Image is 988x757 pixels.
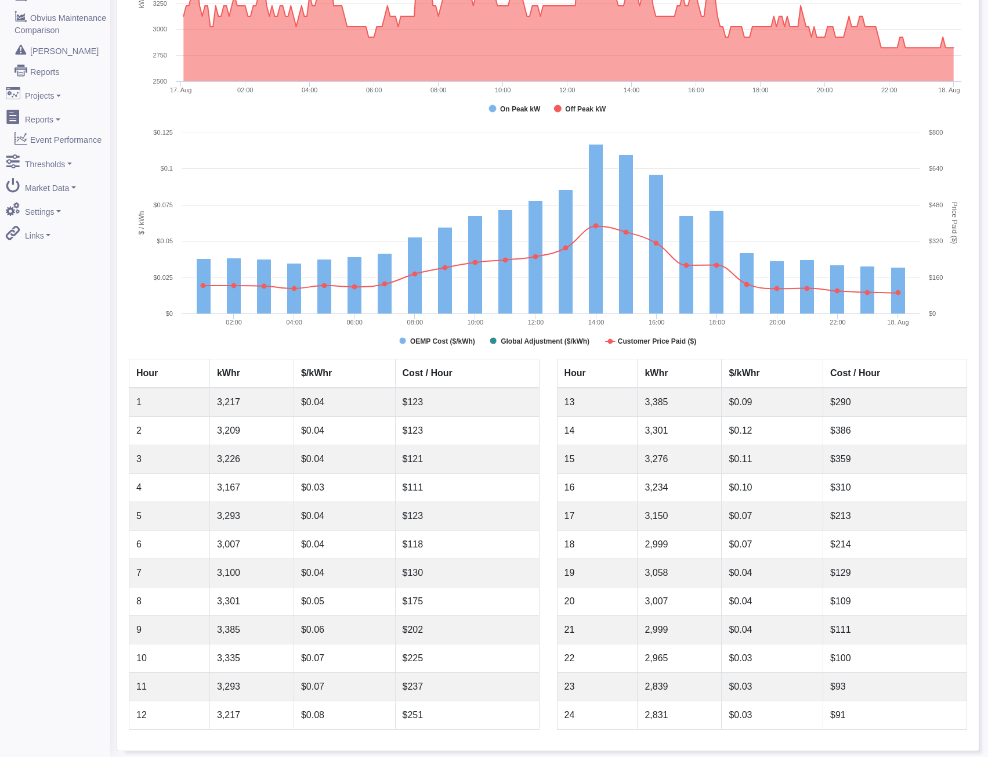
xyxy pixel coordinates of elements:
[209,673,294,701] td: 3,293
[638,531,722,559] td: 2,999
[557,417,638,445] td: 14
[129,644,210,673] td: 10
[638,474,722,502] td: 3,234
[237,86,254,93] text: 02:00
[722,502,823,531] td: $0.07
[302,86,318,93] text: 04:00
[395,587,539,616] td: $175
[638,701,722,730] td: 2,831
[153,129,173,136] text: $0.125
[294,502,395,531] td: $0.04
[752,86,769,93] text: 18:00
[209,359,294,388] th: kWhr
[209,388,294,417] td: 3,217
[209,502,294,531] td: 3,293
[823,417,967,445] td: $386
[395,445,539,474] td: $121
[649,319,665,326] text: 16:00
[557,474,638,502] td: 16
[153,26,167,33] text: 3000
[209,644,294,673] td: 3,335
[817,86,833,93] text: 20:00
[294,359,395,388] th: $/kWhr
[722,474,823,502] td: $0.10
[129,417,210,445] td: 2
[129,673,210,701] td: 11
[209,616,294,644] td: 3,385
[294,559,395,587] td: $0.04
[618,337,696,345] tspan: Customer Price Paid ($)
[823,445,967,474] td: $359
[153,78,167,85] text: 2500
[929,129,943,136] text: $800
[294,616,395,644] td: $0.06
[157,237,173,244] text: $0.05
[407,319,424,326] text: 08:00
[209,587,294,616] td: 3,301
[395,616,539,644] td: $202
[557,644,638,673] td: 22
[929,274,943,281] text: $160
[823,701,967,730] td: $91
[528,319,544,326] text: 12:00
[395,559,539,587] td: $130
[346,319,363,326] text: 06:00
[557,559,638,587] td: 19
[557,359,638,388] th: Hour
[395,474,539,502] td: $111
[722,388,823,417] td: $0.09
[624,86,640,93] text: 14:00
[410,337,475,345] tspan: OEMP Cost ($/kWh)
[565,105,606,113] tspan: Off Peak kW
[294,587,395,616] td: $0.05
[495,86,511,93] text: 10:00
[823,474,967,502] td: $310
[294,644,395,673] td: $0.07
[557,701,638,730] td: 24
[557,587,638,616] td: 20
[722,701,823,730] td: $0.03
[722,616,823,644] td: $0.04
[129,531,210,559] td: 6
[129,474,210,502] td: 4
[823,359,967,388] th: Cost / Hour
[709,319,725,326] text: 18:00
[209,531,294,559] td: 3,007
[938,86,960,93] tspan: 18. Aug
[638,388,722,417] td: 3,385
[557,616,638,644] td: 21
[129,616,210,644] td: 9
[366,86,382,93] text: 06:00
[137,211,146,235] tspan: $ / kWh
[722,644,823,673] td: $0.03
[722,531,823,559] td: $0.07
[557,673,638,701] td: 23
[129,502,210,531] td: 5
[395,644,539,673] td: $225
[638,502,722,531] td: 3,150
[395,531,539,559] td: $118
[129,359,210,388] th: Hour
[823,388,967,417] td: $290
[823,531,967,559] td: $214
[153,274,173,281] text: $0.025
[395,701,539,730] td: $251
[557,531,638,559] td: 18
[722,587,823,616] td: $0.04
[294,701,395,730] td: $0.08
[588,319,605,326] text: 14:00
[722,359,823,388] th: $/kWhr
[226,319,242,326] text: 02:00
[557,445,638,474] td: 15
[129,445,210,474] td: 3
[129,388,210,417] td: 1
[722,559,823,587] td: $0.04
[501,337,589,345] tspan: Global Adjustment ($/kWh)
[430,86,447,93] text: 08:00
[286,319,302,326] text: 04:00
[823,587,967,616] td: $109
[209,701,294,730] td: 3,217
[395,359,539,388] th: Cost / Hour
[294,531,395,559] td: $0.04
[769,319,786,326] text: 20:00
